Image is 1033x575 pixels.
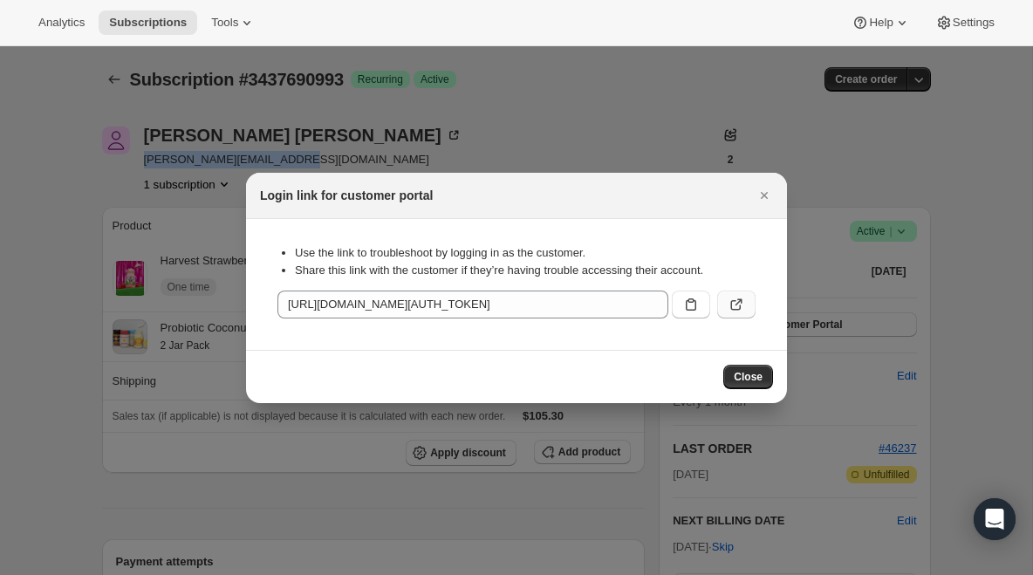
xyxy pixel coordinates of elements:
[734,370,763,384] span: Close
[869,16,893,30] span: Help
[723,365,773,389] button: Close
[99,10,197,35] button: Subscriptions
[295,262,756,279] li: Share this link with the customer if they’re having trouble accessing their account.
[28,10,95,35] button: Analytics
[260,187,433,204] h2: Login link for customer portal
[925,10,1005,35] button: Settings
[974,498,1016,540] div: Open Intercom Messenger
[841,10,920,35] button: Help
[38,16,85,30] span: Analytics
[752,183,776,208] button: Close
[211,16,238,30] span: Tools
[953,16,995,30] span: Settings
[201,10,266,35] button: Tools
[295,244,756,262] li: Use the link to troubleshoot by logging in as the customer.
[109,16,187,30] span: Subscriptions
